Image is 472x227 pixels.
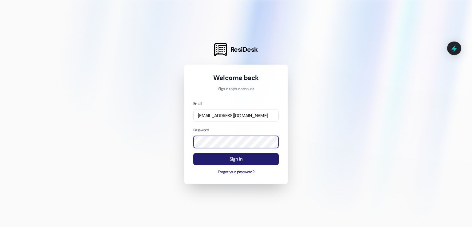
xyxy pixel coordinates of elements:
button: Forgot your password? [193,169,279,175]
p: Sign in to your account [193,86,279,92]
span: ResiDesk [230,45,258,54]
h1: Welcome back [193,74,279,82]
button: Sign In [193,153,279,165]
label: Password [193,128,209,133]
input: name@example.com [193,110,279,121]
label: Email [193,101,202,106]
img: ResiDesk Logo [214,43,227,56]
